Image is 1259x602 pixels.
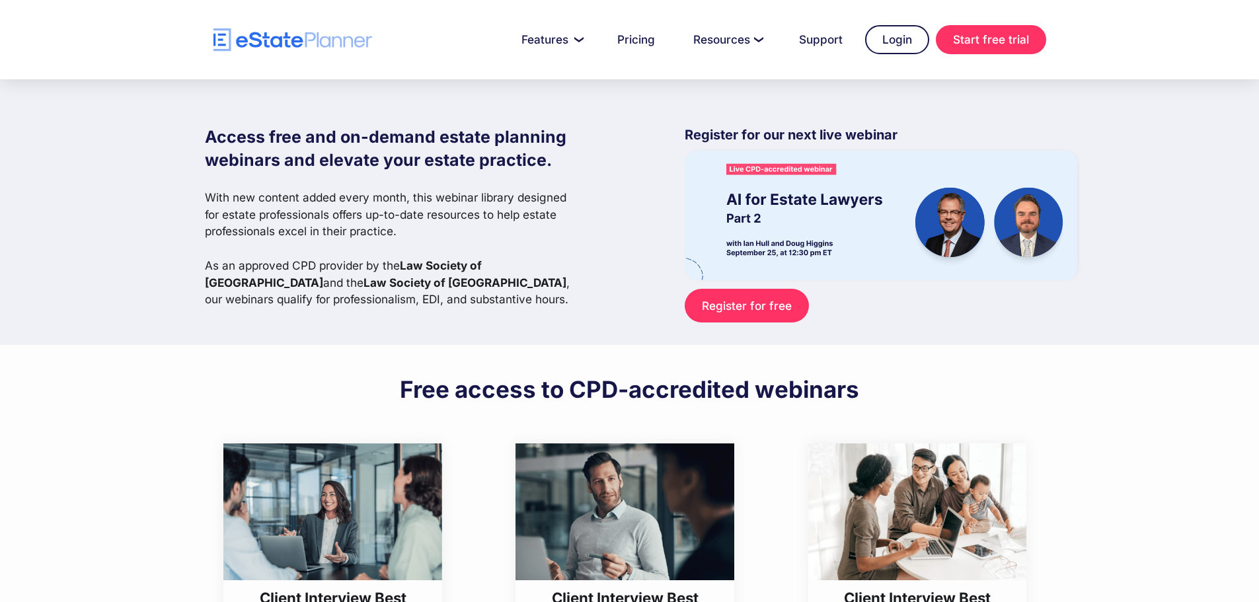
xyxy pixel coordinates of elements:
h2: Free access to CPD-accredited webinars [400,375,859,404]
a: Pricing [601,26,671,53]
a: Register for free [685,289,808,322]
p: Register for our next live webinar [685,126,1077,151]
h1: Access free and on-demand estate planning webinars and elevate your estate practice. [205,126,580,172]
strong: Law Society of [GEOGRAPHIC_DATA] [205,258,482,289]
a: Resources [677,26,777,53]
a: Start free trial [936,25,1046,54]
a: Support [783,26,858,53]
img: eState Academy webinar [685,151,1077,280]
a: Login [865,25,929,54]
strong: Law Society of [GEOGRAPHIC_DATA] [363,276,566,289]
p: With new content added every month, this webinar library designed for estate professionals offers... [205,189,580,308]
a: Features [506,26,595,53]
a: home [213,28,372,52]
